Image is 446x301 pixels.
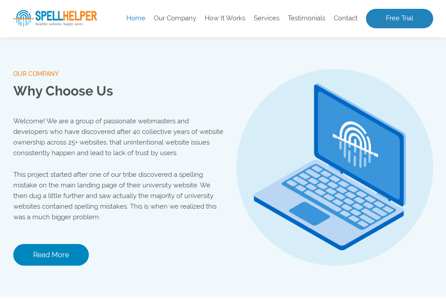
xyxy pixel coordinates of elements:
p: This project started after one of our tribe discovered a spelling mistake on the main landing pag... [13,169,223,222]
a: Services [254,14,279,23]
img: Free Webiste Analysis [265,41,433,156]
a: Home [126,14,145,23]
input: Enter Your URL [13,103,252,126]
a: Testimonials [288,14,325,23]
a: Free Trial [366,9,433,28]
img: Free Webiste Analysis [267,63,402,69]
p: Enter your website’s URL to see spelling mistakes, broken links and more [13,68,252,96]
a: Our Company [154,14,196,23]
a: Read More [13,244,89,266]
a: Contact [334,14,358,23]
button: Scan Website [13,135,92,157]
h2: Why Choose Us [13,80,223,103]
span: Free [13,33,59,59]
a: How It Works [205,14,245,23]
span: our company [13,69,223,80]
p: Welcome! We are a group of passionate webmasters and developers who have discovered after 40 coll... [13,116,223,158]
img: SpellHelper [13,10,97,27]
h1: Website Analysis [13,33,252,59]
